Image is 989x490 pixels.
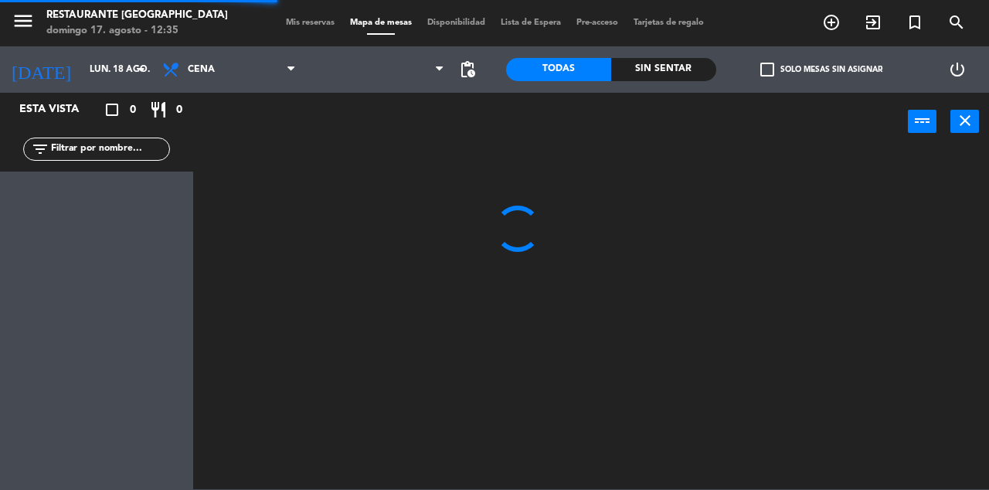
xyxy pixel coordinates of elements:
span: Disponibilidad [420,19,493,27]
span: Pre-acceso [569,19,626,27]
button: close [950,110,979,133]
i: menu [12,9,35,32]
button: power_input [908,110,936,133]
i: close [956,111,974,130]
i: search [947,13,966,32]
div: Todas [506,58,611,81]
i: power_input [913,111,932,130]
span: Mis reservas [278,19,342,27]
span: Lista de Espera [493,19,569,27]
i: crop_square [103,100,121,119]
i: add_circle_outline [822,13,841,32]
span: Mapa de mesas [342,19,420,27]
label: Solo mesas sin asignar [760,63,882,77]
span: check_box_outline_blank [760,63,774,77]
div: Restaurante [GEOGRAPHIC_DATA] [46,8,228,23]
i: restaurant [149,100,168,119]
span: Tarjetas de regalo [626,19,712,27]
span: 0 [130,101,136,119]
input: Filtrar por nombre... [49,141,169,158]
span: Cena [188,64,215,75]
i: arrow_drop_down [132,60,151,79]
div: Sin sentar [611,58,716,81]
i: exit_to_app [864,13,882,32]
span: pending_actions [458,60,477,79]
i: filter_list [31,140,49,158]
div: domingo 17. agosto - 12:35 [46,23,228,39]
div: Esta vista [8,100,111,119]
i: turned_in_not [906,13,924,32]
button: menu [12,9,35,38]
span: 0 [176,101,182,119]
i: power_settings_new [948,60,967,79]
